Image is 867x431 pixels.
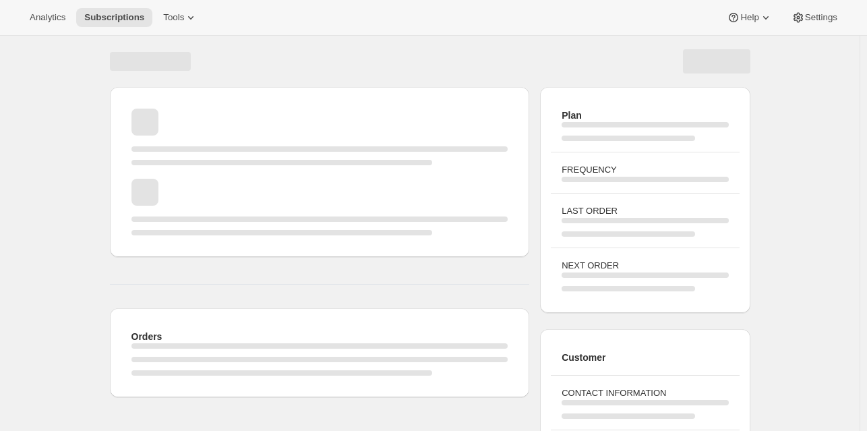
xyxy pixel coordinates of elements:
span: Tools [163,12,184,23]
h2: Orders [131,330,508,343]
h3: NEXT ORDER [562,259,728,272]
button: Analytics [22,8,73,27]
span: Settings [805,12,837,23]
button: Subscriptions [76,8,152,27]
h2: Plan [562,109,728,122]
button: Settings [783,8,845,27]
span: Help [740,12,758,23]
h3: FREQUENCY [562,163,728,177]
span: Analytics [30,12,65,23]
h2: Customer [562,351,728,364]
button: Tools [155,8,206,27]
button: Help [719,8,780,27]
h3: CONTACT INFORMATION [562,386,728,400]
span: Subscriptions [84,12,144,23]
h3: LAST ORDER [562,204,728,218]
